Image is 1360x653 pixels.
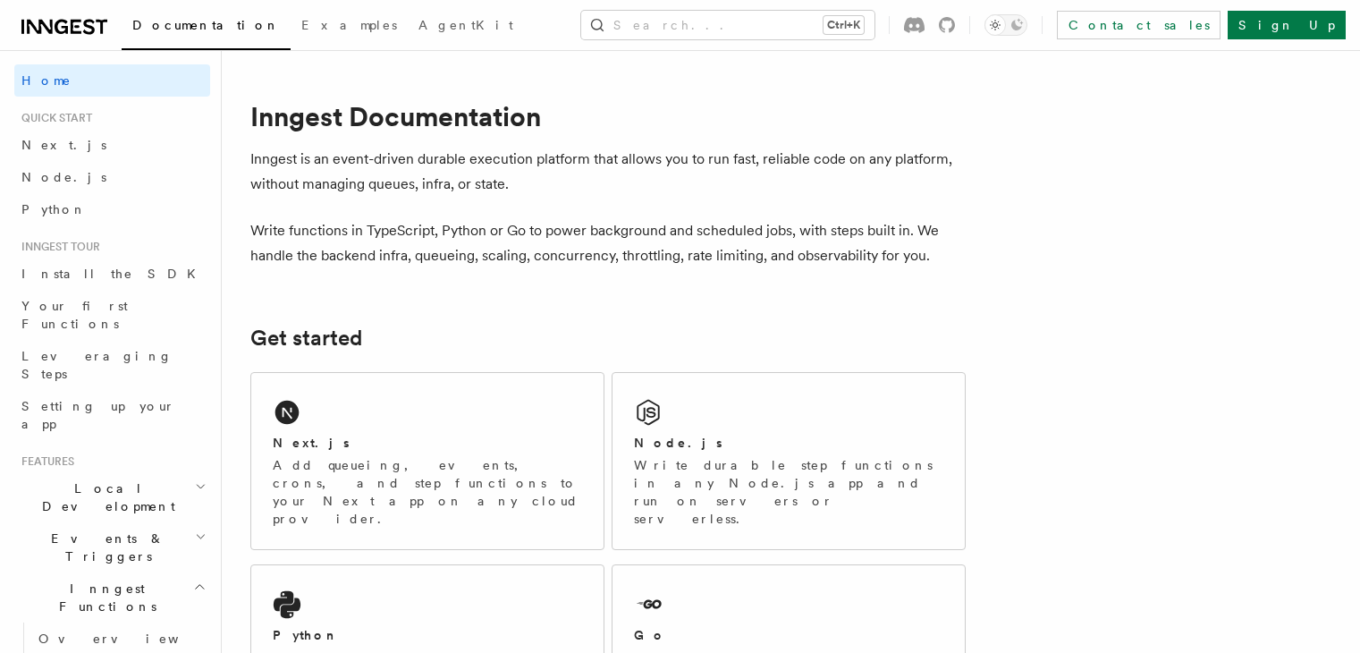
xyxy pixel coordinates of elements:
a: Setting up your app [14,390,210,440]
span: Node.js [21,170,106,184]
a: Python [14,193,210,225]
span: Inngest tour [14,240,100,254]
span: Python [21,202,87,216]
span: Events & Triggers [14,530,195,565]
a: Sign Up [1228,11,1346,39]
button: Toggle dark mode [984,14,1027,36]
p: Write functions in TypeScript, Python or Go to power background and scheduled jobs, with steps bu... [250,218,966,268]
span: Quick start [14,111,92,125]
span: Examples [301,18,397,32]
p: Inngest is an event-driven durable execution platform that allows you to run fast, reliable code ... [250,147,966,197]
a: Node.js [14,161,210,193]
span: Features [14,454,74,469]
kbd: Ctrl+K [824,16,864,34]
span: Setting up your app [21,399,175,431]
h2: Node.js [634,434,722,452]
span: Next.js [21,138,106,152]
button: Inngest Functions [14,572,210,623]
span: Documentation [132,18,280,32]
a: Home [14,64,210,97]
button: Search...Ctrl+K [581,11,874,39]
span: Local Development [14,479,195,515]
a: Next.js [14,129,210,161]
a: Examples [291,5,408,48]
h1: Inngest Documentation [250,100,966,132]
a: Documentation [122,5,291,50]
h2: Python [273,626,339,644]
button: Events & Triggers [14,522,210,572]
span: Inngest Functions [14,580,193,615]
a: Your first Functions [14,290,210,340]
button: Local Development [14,472,210,522]
a: Next.jsAdd queueing, events, crons, and step functions to your Next app on any cloud provider. [250,372,604,550]
p: Write durable step functions in any Node.js app and run on servers or serverless. [634,456,943,528]
a: Contact sales [1057,11,1221,39]
a: Node.jsWrite durable step functions in any Node.js app and run on servers or serverless. [612,372,966,550]
a: Leveraging Steps [14,340,210,390]
p: Add queueing, events, crons, and step functions to your Next app on any cloud provider. [273,456,582,528]
h2: Next.js [273,434,350,452]
span: Overview [38,632,223,646]
span: Install the SDK [21,267,207,281]
a: Install the SDK [14,258,210,290]
a: Get started [250,326,362,351]
span: Home [21,72,72,89]
h2: Go [634,626,666,644]
span: Your first Functions [21,299,128,331]
a: AgentKit [408,5,524,48]
span: Leveraging Steps [21,349,173,381]
span: AgentKit [418,18,513,32]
